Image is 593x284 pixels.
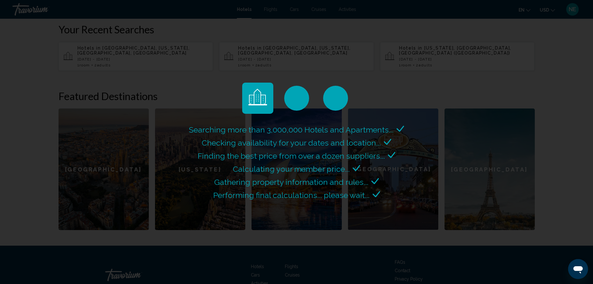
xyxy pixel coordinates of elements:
span: Gathering property information and rules... [214,177,368,187]
span: Searching more than 3,000,000 Hotels and Apartments... [189,125,393,134]
span: Performing final calculations... please wait... [213,190,369,200]
span: Finding the best price from over a dozen suppliers... [198,151,385,161]
span: Checking availability for your dates and location... [202,138,381,147]
span: Calculating your member price... [233,164,350,174]
iframe: Button to launch messaging window [568,259,588,279]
